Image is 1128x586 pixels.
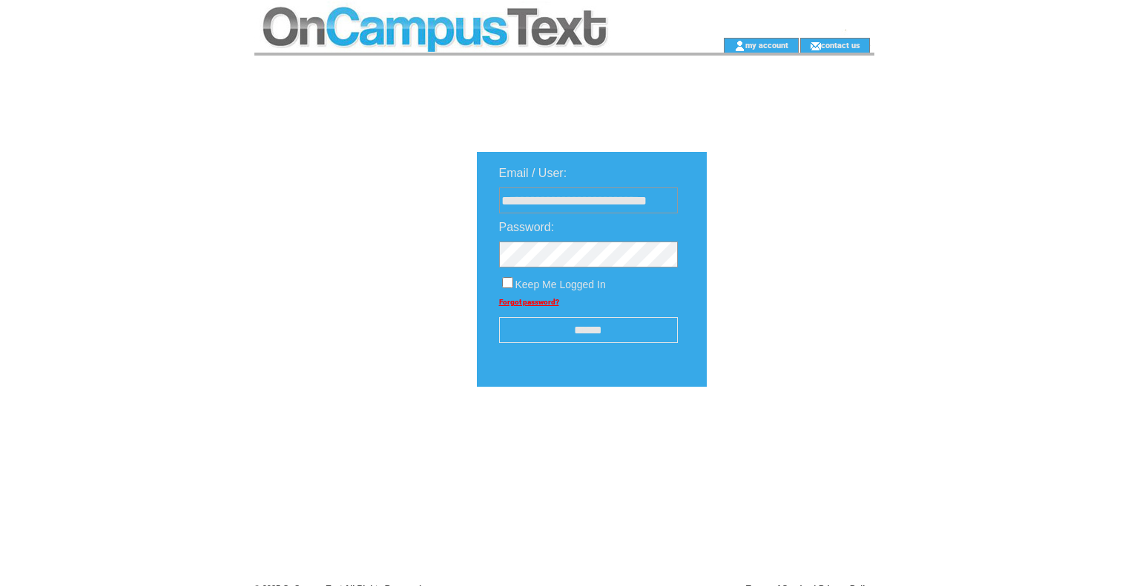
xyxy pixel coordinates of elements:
a: my account [745,40,788,50]
img: contact_us_icon.gif [810,40,821,52]
a: Forgot password? [499,298,559,306]
span: Password: [499,221,555,233]
span: Keep Me Logged In [515,279,606,290]
a: contact us [821,40,860,50]
img: account_icon.gif [734,40,745,52]
span: Email / User: [499,167,567,179]
img: transparent.png [750,424,824,442]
